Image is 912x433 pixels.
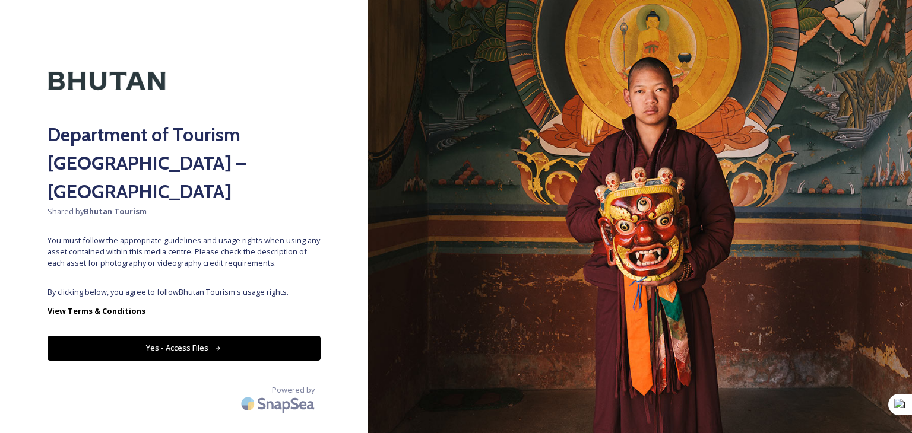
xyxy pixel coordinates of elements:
img: SnapSea Logo [237,390,321,418]
strong: Bhutan Tourism [84,206,147,216]
button: Yes - Access Files [47,336,321,360]
span: You must follow the appropriate guidelines and usage rights when using any asset contained within... [47,235,321,269]
strong: View Terms & Conditions [47,305,145,316]
a: View Terms & Conditions [47,304,321,318]
img: Kingdom-of-Bhutan-Logo.png [47,47,166,114]
span: Powered by [272,384,315,396]
span: Shared by [47,206,321,217]
h2: Department of Tourism [GEOGRAPHIC_DATA] – [GEOGRAPHIC_DATA] [47,120,321,206]
span: By clicking below, you agree to follow Bhutan Tourism 's usage rights. [47,286,321,298]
